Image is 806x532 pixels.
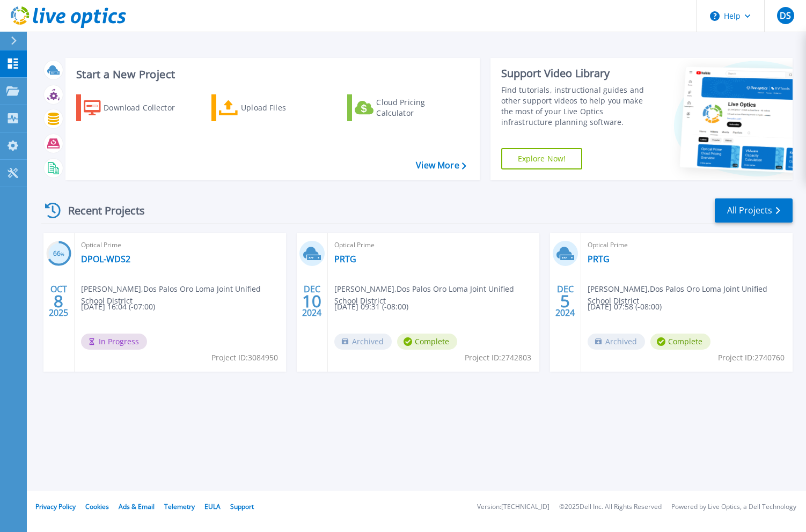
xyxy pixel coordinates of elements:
span: % [61,251,64,257]
a: All Projects [715,198,793,223]
a: View More [416,160,466,171]
a: PRTG [334,254,356,264]
span: [PERSON_NAME] , Dos Palos Oro Loma Joint Unified School District [81,283,286,307]
span: Project ID: 2742803 [465,352,531,364]
span: Project ID: 3084950 [211,352,278,364]
span: Optical Prime [588,239,786,251]
a: Telemetry [164,502,195,511]
div: OCT 2025 [48,282,69,321]
span: Project ID: 2740760 [718,352,785,364]
a: EULA [204,502,221,511]
span: Complete [397,334,457,350]
a: PRTG [588,254,610,264]
div: Upload Files [241,97,327,119]
a: Cloud Pricing Calculator [347,94,467,121]
span: DS [780,11,791,20]
div: DEC 2024 [302,282,322,321]
li: Powered by Live Optics, a Dell Technology [671,504,796,511]
span: [DATE] 09:31 (-08:00) [334,301,408,313]
span: [DATE] 16:04 (-07:00) [81,301,155,313]
a: Cookies [85,502,109,511]
div: Support Video Library [501,66,653,80]
div: Download Collector [104,97,189,119]
a: Privacy Policy [35,502,76,511]
span: Archived [334,334,392,350]
a: Ads & Email [119,502,155,511]
h3: Start a New Project [76,69,466,80]
div: Find tutorials, instructional guides and other support videos to help you make the most of your L... [501,85,653,128]
div: Recent Projects [41,197,159,224]
div: Cloud Pricing Calculator [376,97,462,119]
li: © 2025 Dell Inc. All Rights Reserved [559,504,662,511]
a: Upload Files [211,94,331,121]
h3: 66 [46,248,71,260]
span: Optical Prime [81,239,280,251]
span: 8 [54,297,63,306]
li: Version: [TECHNICAL_ID] [477,504,549,511]
a: Explore Now! [501,148,583,169]
a: Support [230,502,254,511]
span: 5 [560,297,570,306]
a: Download Collector [76,94,196,121]
span: [DATE] 07:58 (-08:00) [588,301,662,313]
div: DEC 2024 [555,282,575,321]
span: Optical Prime [334,239,533,251]
span: 10 [302,297,321,306]
span: [PERSON_NAME] , Dos Palos Oro Loma Joint Unified School District [588,283,793,307]
a: DPOL-WDS2 [81,254,130,264]
span: In Progress [81,334,147,350]
span: Complete [650,334,710,350]
span: [PERSON_NAME] , Dos Palos Oro Loma Joint Unified School District [334,283,539,307]
span: Archived [588,334,645,350]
